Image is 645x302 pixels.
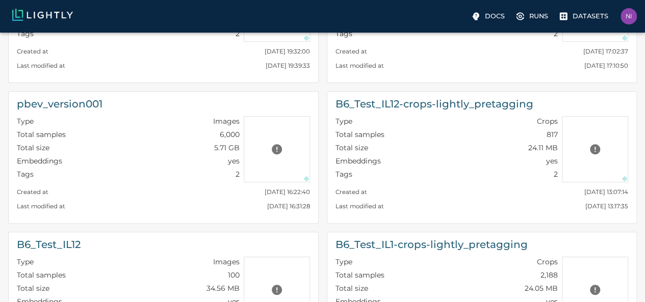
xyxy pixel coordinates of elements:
p: Type [336,116,352,126]
p: Runs [529,11,548,21]
p: 2 [554,29,558,39]
small: Last modified at [17,62,65,69]
button: Preview cannot be loaded. Please ensure the datasource is configured correctly and that the refer... [585,139,605,159]
small: Last modified at [336,203,384,210]
small: Created at [17,188,48,196]
p: Docs [485,11,505,21]
label: Datasets [556,8,612,24]
small: [DATE] 17:10:50 [584,62,628,69]
h6: B6_Test_IL12-crops-lightly_pretagging [336,96,533,112]
p: Total samples [17,129,66,140]
p: Total size [17,143,49,153]
img: nischal.s2@kpit.com [621,8,637,24]
small: Last modified at [17,203,65,210]
h6: B6_Test_IL12 [17,236,81,253]
p: Datasets [573,11,608,21]
p: Total samples [17,270,66,280]
label: Docs [469,8,509,24]
button: Preview cannot be loaded. Please ensure the datasource is configured correctly and that the refer... [267,280,287,300]
h6: B6_Test_IL1-crops-lightly_pretagging [336,236,528,253]
label: Runs [513,8,552,24]
img: Lightly [12,9,73,21]
small: Created at [336,188,367,196]
p: Tags [17,29,34,39]
p: Tags [336,169,352,179]
button: Preview cannot be loaded. Please ensure the datasource is configured correctly and that the refer... [267,139,287,159]
small: [DATE] 16:31:28 [267,203,310,210]
small: Last modified at [336,62,384,69]
p: Images [213,257,240,267]
p: 2,188 [540,270,558,280]
p: 2 [236,29,240,39]
p: Crops [537,257,558,267]
p: Type [336,257,352,267]
small: Created at [17,48,48,55]
p: Embeddings [17,156,62,166]
a: B6_Test_IL12-crops-lightly_pretaggingTypeCropsTotal samples817Total size24.11 MBEmbeddingsyesTags... [327,91,637,224]
small: [DATE] 16:22:40 [265,188,310,196]
small: Created at [336,48,367,55]
p: 2 [554,169,558,179]
p: yes [228,156,240,166]
p: yes [546,156,558,166]
p: Embeddings [336,156,381,166]
p: Total size [17,283,49,293]
a: pbev_version001TypeImagesTotal samples6,000Total size5.71 GBEmbeddingsyesTags2Preview cannot be l... [8,91,319,224]
h6: pbev_version001 [17,96,102,112]
p: Tags [17,169,34,179]
p: 24.11 MB [528,143,558,153]
p: Images [213,116,240,126]
p: 100 [228,270,240,280]
small: [DATE] 13:07:14 [584,188,628,196]
p: Type [17,257,34,267]
p: Tags [336,29,352,39]
p: 817 [547,129,558,140]
p: Total samples [336,129,384,140]
p: 2 [236,169,240,179]
p: 34.56 MB [207,283,240,293]
p: Type [17,116,34,126]
button: Preview cannot be loaded. Please ensure the datasource is configured correctly and that the refer... [585,280,605,300]
small: [DATE] 19:39:33 [266,62,310,69]
p: Total size [336,283,368,293]
p: 24.05 MB [525,283,558,293]
p: 6,000 [220,129,240,140]
small: [DATE] 13:17:35 [585,203,628,210]
p: Crops [537,116,558,126]
p: Total size [336,143,368,153]
p: 5.71 GB [214,143,240,153]
small: [DATE] 19:32:00 [265,48,310,55]
label: nischal.s2@kpit.com [616,5,641,28]
small: [DATE] 17:02:37 [583,48,628,55]
p: Total samples [336,270,384,280]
